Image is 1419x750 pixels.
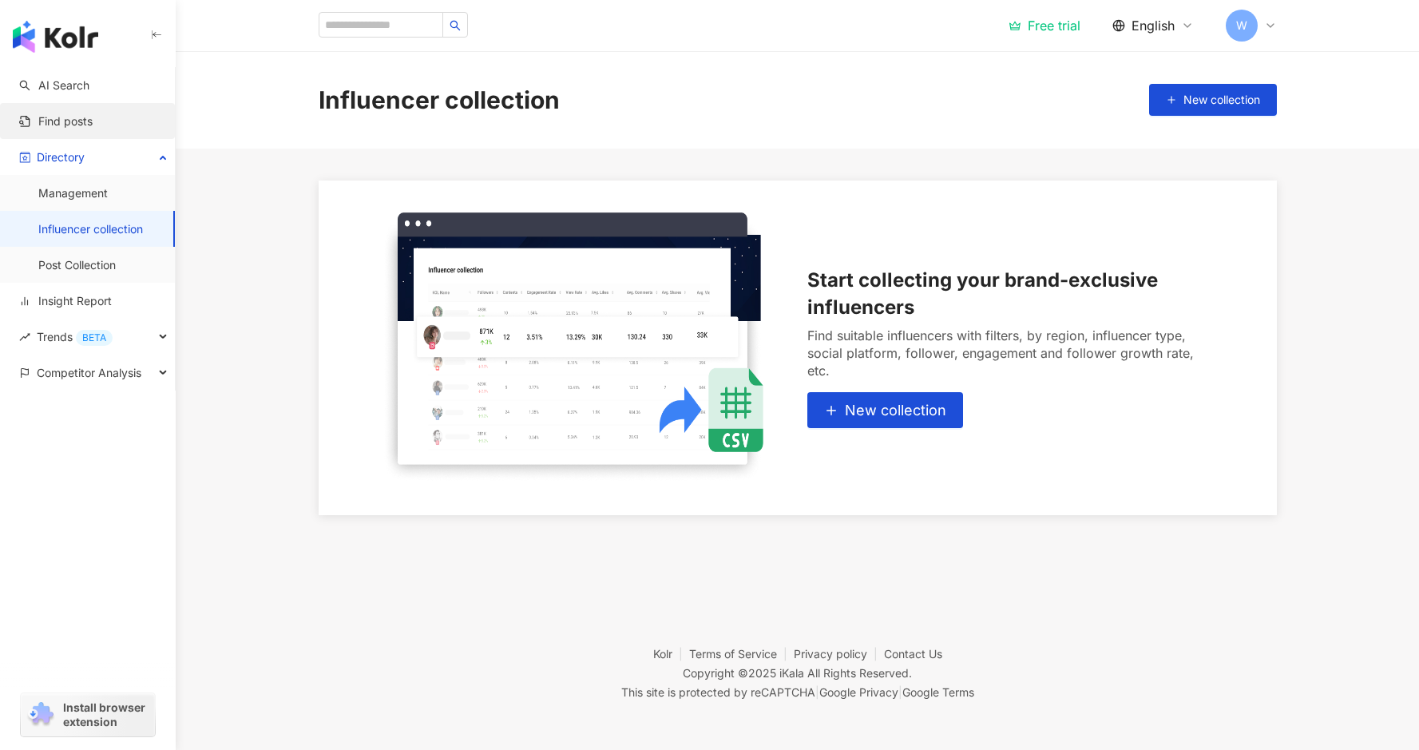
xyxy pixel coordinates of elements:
[794,647,884,661] a: Privacy policy
[845,402,946,419] span: New collection
[37,355,141,391] span: Competitor Analysis
[807,267,1213,320] div: Start collecting your brand-exclusive influencers
[19,331,30,343] span: rise
[807,327,1213,379] div: Find suitable influencers with filters, by region, influencer type, social platform, follower, en...
[38,257,116,273] a: Post Collection
[319,83,560,117] div: Influencer collection
[902,685,974,699] a: Google Terms
[19,293,112,309] a: Insight Report
[37,139,85,175] span: Directory
[1149,84,1277,116] button: New collection
[689,647,794,661] a: Terms of Service
[38,221,143,237] a: Influencer collection
[21,693,155,736] a: chrome extensionInstall browser extension
[1009,18,1080,34] a: Free trial
[1183,93,1260,106] span: New collection
[63,700,150,729] span: Install browser extension
[76,330,113,346] div: BETA
[819,685,898,699] a: Google Privacy
[653,647,689,661] a: Kolr
[26,702,56,728] img: chrome extension
[807,392,963,428] button: New collection
[19,77,89,93] a: searchAI Search
[779,666,804,680] a: iKala
[37,319,113,355] span: Trends
[382,212,788,483] img: Start collecting your brand-exclusive influencers
[1132,17,1175,34] span: English
[450,20,461,31] span: search
[19,113,93,129] a: Find posts
[683,666,912,680] div: Copyright © 2025 All Rights Reserved.
[38,185,108,201] a: Management
[1236,17,1247,34] span: W
[898,685,902,699] span: |
[13,21,98,53] img: logo
[884,647,942,661] a: Contact Us
[621,683,974,702] span: This site is protected by reCAPTCHA
[815,685,819,699] span: |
